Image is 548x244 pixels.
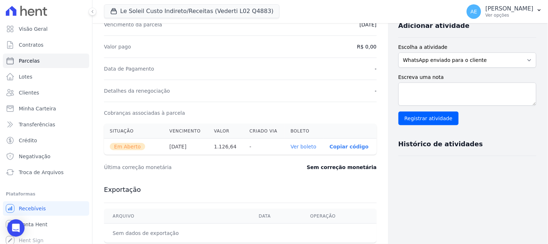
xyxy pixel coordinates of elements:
a: Recebíveis [3,201,89,216]
span: Crédito [19,137,37,144]
span: Lotes [19,73,33,80]
span: Em Aberto [110,143,145,150]
a: Transferências [3,117,89,132]
h3: Adicionar atividade [398,21,470,30]
dt: Cobranças associadas à parcela [104,109,185,117]
dd: [DATE] [359,21,376,28]
dt: Detalhes da renegociação [104,87,170,94]
th: Situação [104,124,164,139]
span: Conta Hent [19,221,47,228]
button: AE [PERSON_NAME] Ver opções [461,1,548,22]
span: Minha Carteira [19,105,56,112]
label: Escolha a atividade [398,43,536,51]
a: Ver boleto [291,144,316,150]
span: Clientes [19,89,39,96]
a: Parcelas [3,54,89,68]
span: AE [471,9,477,14]
span: Parcelas [19,57,40,64]
a: Crédito [3,133,89,148]
div: Plataformas [6,190,86,198]
div: Open Intercom Messenger [7,219,25,237]
h3: Exportação [104,185,377,194]
p: Ver opções [486,12,534,18]
a: Visão Geral [3,22,89,36]
dd: - [375,87,377,94]
th: 1.126,64 [208,139,244,155]
a: Minha Carteira [3,101,89,116]
dd: Sem correção monetária [307,164,376,171]
a: Negativação [3,149,89,164]
a: Conta Hent [3,217,89,232]
span: Visão Geral [19,25,48,33]
p: [PERSON_NAME] [486,5,534,12]
dt: Valor pago [104,43,131,50]
a: Contratos [3,38,89,52]
a: Clientes [3,85,89,100]
th: Data [250,209,301,224]
input: Registrar atividade [398,112,459,125]
th: [DATE] [164,139,208,155]
dt: Última correção monetária [104,164,265,171]
th: Criado via [244,124,285,139]
label: Escreva uma nota [398,73,536,81]
dt: Vencimento da parcela [104,21,162,28]
a: Lotes [3,70,89,84]
a: Troca de Arquivos [3,165,89,180]
td: Sem dados de exportação [104,224,250,243]
dt: Data de Pagamento [104,65,154,72]
th: - [244,139,285,155]
h3: Histórico de atividades [398,140,483,148]
dd: R$ 0,00 [357,43,377,50]
span: Troca de Arquivos [19,169,64,176]
dd: - [375,65,377,72]
span: Negativação [19,153,51,160]
span: Transferências [19,121,55,128]
span: Recebíveis [19,205,46,212]
th: Boleto [285,124,324,139]
button: Le Soleil Custo Indireto/Receitas (Vederti L02 Q4883) [104,4,280,18]
button: Copiar código [329,144,368,150]
th: Arquivo [104,209,250,224]
th: Operação [302,209,377,224]
th: Valor [208,124,244,139]
span: Contratos [19,41,43,49]
th: Vencimento [164,124,208,139]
